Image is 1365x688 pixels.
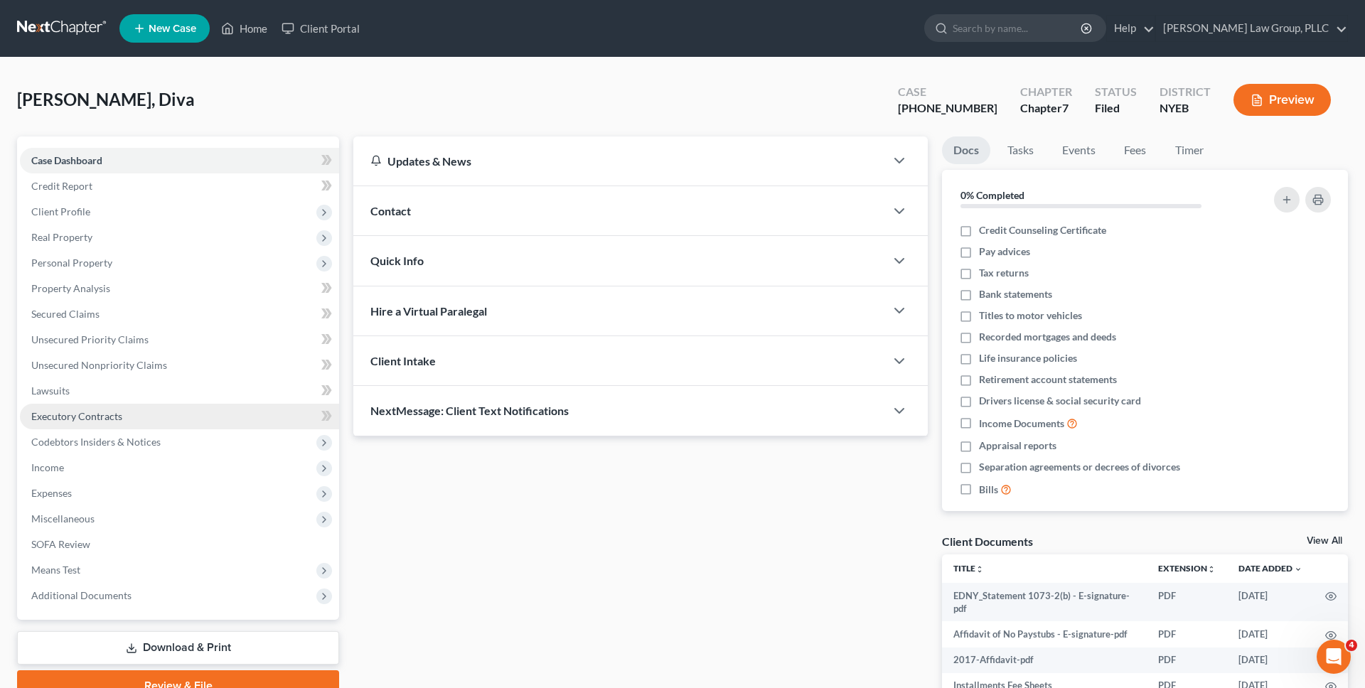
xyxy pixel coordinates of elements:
span: Life insurance policies [979,351,1077,365]
div: Status [1095,84,1137,100]
a: Extensionunfold_more [1158,563,1216,574]
div: District [1160,84,1211,100]
a: Events [1051,136,1107,164]
a: Unsecured Priority Claims [20,327,339,353]
a: Help [1107,16,1155,41]
a: Date Added expand_more [1238,563,1302,574]
span: Hire a Virtual Paralegal [370,304,487,318]
a: SOFA Review [20,532,339,557]
span: Credit Counseling Certificate [979,223,1106,237]
td: [DATE] [1227,583,1314,622]
span: Income Documents [979,416,1064,431]
div: [PHONE_NUMBER] [898,100,997,117]
div: Chapter [1020,100,1072,117]
div: Updates & News [370,154,868,168]
div: Client Documents [942,534,1033,549]
div: NYEB [1160,100,1211,117]
a: Case Dashboard [20,148,339,173]
span: NextMessage: Client Text Notifications [370,404,569,417]
a: Download & Print [17,631,339,665]
td: Affidavit of No Paystubs - E-signature-pdf [942,621,1147,647]
span: Titles to motor vehicles [979,308,1082,323]
span: Real Property [31,231,92,243]
a: Secured Claims [20,301,339,327]
a: Tasks [996,136,1045,164]
span: Expenses [31,487,72,499]
div: Filed [1095,100,1137,117]
td: PDF [1147,583,1227,622]
span: Secured Claims [31,308,100,320]
span: Client Intake [370,354,436,367]
span: [PERSON_NAME], Diva [17,89,195,109]
iframe: Intercom live chat [1317,640,1351,674]
a: Unsecured Nonpriority Claims [20,353,339,378]
span: Lawsuits [31,385,70,397]
span: Quick Info [370,254,424,267]
a: Credit Report [20,173,339,199]
a: Client Portal [274,16,367,41]
a: Executory Contracts [20,404,339,429]
a: Property Analysis [20,276,339,301]
div: Chapter [1020,84,1072,100]
span: Recorded mortgages and deeds [979,330,1116,344]
span: 4 [1346,640,1357,651]
span: Bank statements [979,287,1052,301]
a: Docs [942,136,990,164]
input: Search by name... [953,15,1083,41]
span: Unsecured Priority Claims [31,333,149,345]
td: 2017-Affidavit-pdf [942,647,1147,673]
span: Unsecured Nonpriority Claims [31,359,167,371]
span: Additional Documents [31,589,132,601]
span: New Case [149,23,196,34]
td: PDF [1147,621,1227,647]
span: Client Profile [31,205,90,217]
a: [PERSON_NAME] Law Group, PLLC [1156,16,1347,41]
span: Miscellaneous [31,512,95,525]
span: Credit Report [31,180,92,192]
button: Preview [1233,84,1331,116]
span: Drivers license & social security card [979,394,1141,408]
span: SOFA Review [31,538,90,550]
span: Case Dashboard [31,154,102,166]
span: Retirement account statements [979,372,1117,387]
span: Bills [979,483,998,497]
span: Separation agreements or decrees of divorces [979,460,1180,474]
a: Home [214,16,274,41]
span: Personal Property [31,257,112,269]
span: Pay advices [979,244,1030,259]
i: unfold_more [975,565,984,574]
span: Property Analysis [31,282,110,294]
span: Means Test [31,564,80,576]
a: Timer [1164,136,1215,164]
td: PDF [1147,647,1227,673]
i: expand_more [1294,565,1302,574]
td: [DATE] [1227,621,1314,647]
span: Income [31,461,64,473]
a: Fees [1113,136,1158,164]
a: View All [1307,536,1342,546]
strong: 0% Completed [960,189,1024,201]
span: Appraisal reports [979,439,1056,453]
span: Codebtors Insiders & Notices [31,436,161,448]
span: Contact [370,204,411,217]
td: EDNY_Statement 1073-2(b) - E-signature-pdf [942,583,1147,622]
i: unfold_more [1207,565,1216,574]
a: Titleunfold_more [953,563,984,574]
span: Executory Contracts [31,410,122,422]
div: Case [898,84,997,100]
a: Lawsuits [20,378,339,404]
span: 7 [1062,101,1069,114]
span: Tax returns [979,266,1029,280]
td: [DATE] [1227,647,1314,673]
